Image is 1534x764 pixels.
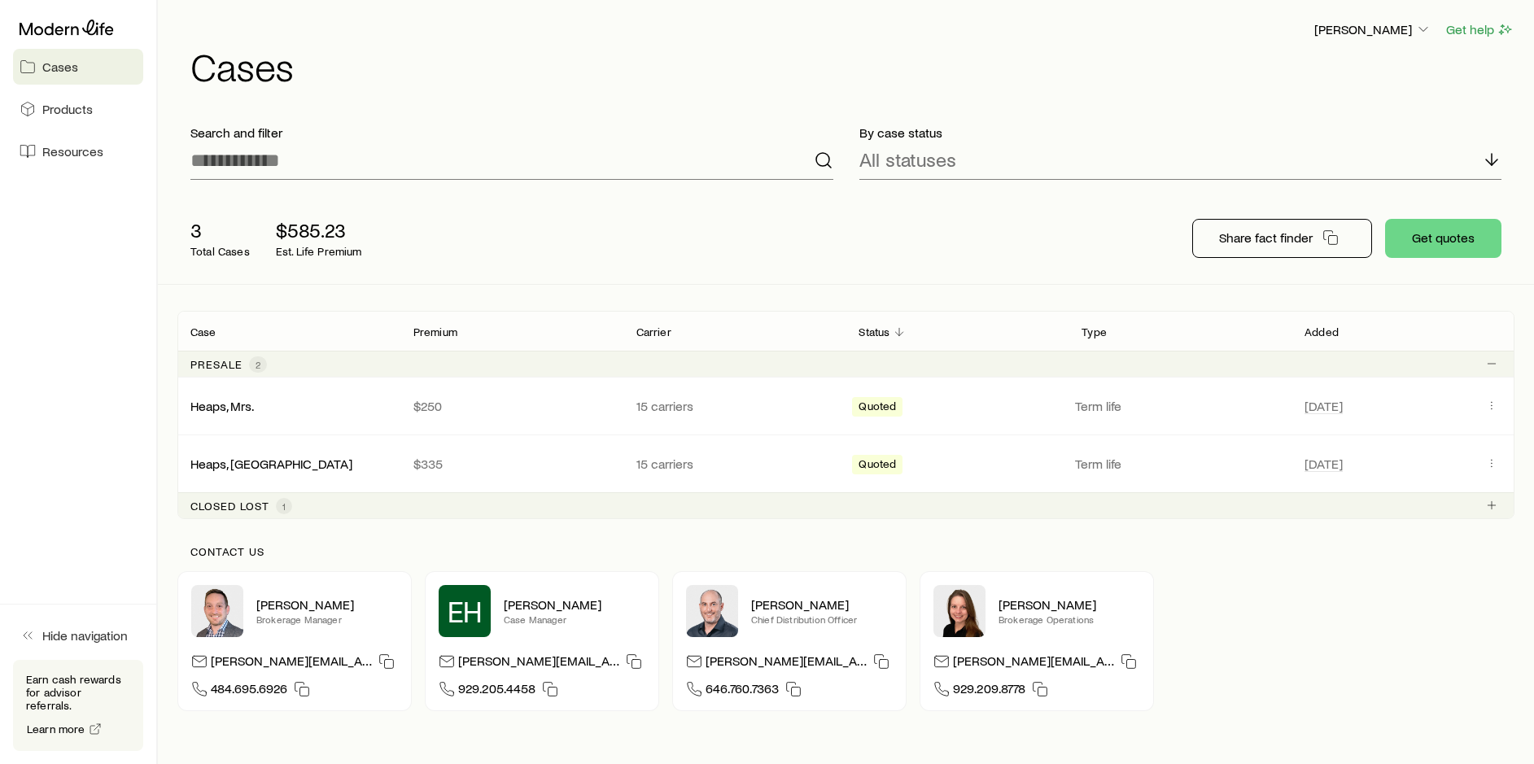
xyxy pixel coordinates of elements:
[282,500,286,513] span: 1
[458,680,535,702] span: 929.205.4458
[933,585,986,637] img: Ellen Wall
[999,596,1140,613] p: [PERSON_NAME]
[859,457,896,474] span: Quoted
[413,398,610,414] p: $250
[190,219,250,242] p: 3
[859,325,889,338] p: Status
[190,456,352,473] div: Heaps, [GEOGRAPHIC_DATA]
[413,325,457,338] p: Premium
[26,673,130,712] p: Earn cash rewards for advisor referrals.
[42,59,78,75] span: Cases
[13,49,143,85] a: Cases
[859,124,1502,141] p: By case status
[190,245,250,258] p: Total Cases
[42,627,128,644] span: Hide navigation
[1219,229,1313,246] p: Share fact finder
[256,613,398,626] p: Brokerage Manager
[1192,219,1372,258] button: Share fact finder
[706,680,779,702] span: 646.760.7363
[256,596,398,613] p: [PERSON_NAME]
[27,723,85,735] span: Learn more
[1305,398,1343,414] span: [DATE]
[211,653,372,675] p: [PERSON_NAME][EMAIL_ADDRESS][DOMAIN_NAME]
[448,595,483,627] span: EH
[13,133,143,169] a: Resources
[1314,21,1431,37] p: [PERSON_NAME]
[276,245,362,258] p: Est. Life Premium
[190,398,254,413] a: Heaps, Mrs.
[1075,456,1285,472] p: Term life
[190,398,254,415] div: Heaps, Mrs.
[953,680,1025,702] span: 929.209.8778
[636,456,833,472] p: 15 carriers
[190,46,1514,85] h1: Cases
[859,399,896,417] span: Quoted
[13,618,143,653] button: Hide navigation
[42,101,93,117] span: Products
[190,456,352,471] a: Heaps, [GEOGRAPHIC_DATA]
[190,500,269,513] p: Closed lost
[211,680,287,702] span: 484.695.6926
[190,124,833,141] p: Search and filter
[458,653,619,675] p: [PERSON_NAME][EMAIL_ADDRESS][DOMAIN_NAME]
[751,596,893,613] p: [PERSON_NAME]
[636,398,833,414] p: 15 carriers
[256,358,260,371] span: 2
[177,311,1514,519] div: Client cases
[42,143,103,159] span: Resources
[1075,398,1285,414] p: Term life
[859,148,956,171] p: All statuses
[1305,456,1343,472] span: [DATE]
[1445,20,1514,39] button: Get help
[751,613,893,626] p: Chief Distribution Officer
[504,613,645,626] p: Case Manager
[190,545,1501,558] p: Contact us
[191,585,243,637] img: Brandon Parry
[1082,325,1107,338] p: Type
[1313,20,1432,40] button: [PERSON_NAME]
[190,325,216,338] p: Case
[706,653,867,675] p: [PERSON_NAME][EMAIL_ADDRESS][DOMAIN_NAME]
[504,596,645,613] p: [PERSON_NAME]
[686,585,738,637] img: Dan Pierson
[413,456,610,472] p: $335
[636,325,671,338] p: Carrier
[953,653,1114,675] p: [PERSON_NAME][EMAIL_ADDRESS][DOMAIN_NAME]
[999,613,1140,626] p: Brokerage Operations
[276,219,362,242] p: $585.23
[13,660,143,751] div: Earn cash rewards for advisor referrals.Learn more
[13,91,143,127] a: Products
[190,358,243,371] p: Presale
[1385,219,1501,258] button: Get quotes
[1305,325,1339,338] p: Added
